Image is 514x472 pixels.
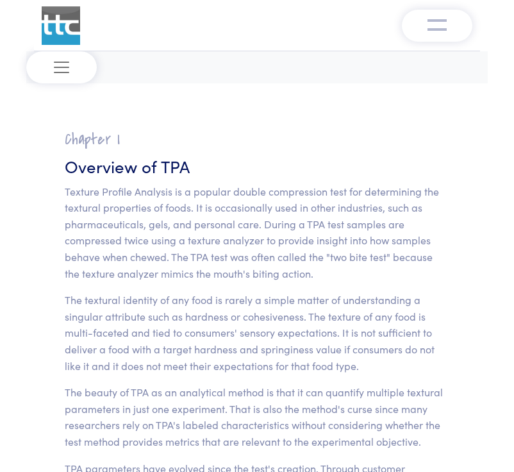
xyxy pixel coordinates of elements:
p: The beauty of TPA as an analytical method is that it can quantify multiple textural parameters in... [65,384,449,450]
button: Toggle navigation [26,51,97,83]
img: ttc_logo_1x1_v1.0.png [42,6,80,45]
h2: Chapter I [65,130,449,149]
h3: Overview of TPA [65,155,449,178]
img: menu-v1.0.png [427,16,447,31]
p: Texture Profile Analysis is a popular double compression test for determining the textural proper... [65,183,449,282]
p: The textural identity of any food is rarely a simple matter of understanding a singular attribute... [65,292,449,374]
button: Toggle navigation [402,10,472,42]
